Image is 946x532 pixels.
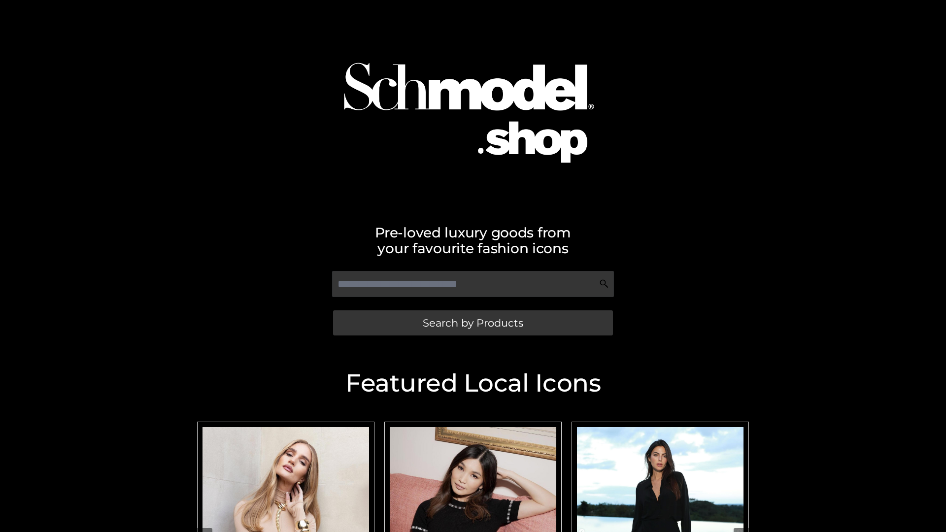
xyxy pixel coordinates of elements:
img: Search Icon [599,279,609,289]
h2: Pre-loved luxury goods from your favourite fashion icons [192,225,754,256]
span: Search by Products [423,318,523,328]
h2: Featured Local Icons​ [192,371,754,396]
a: Search by Products [333,310,613,335]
